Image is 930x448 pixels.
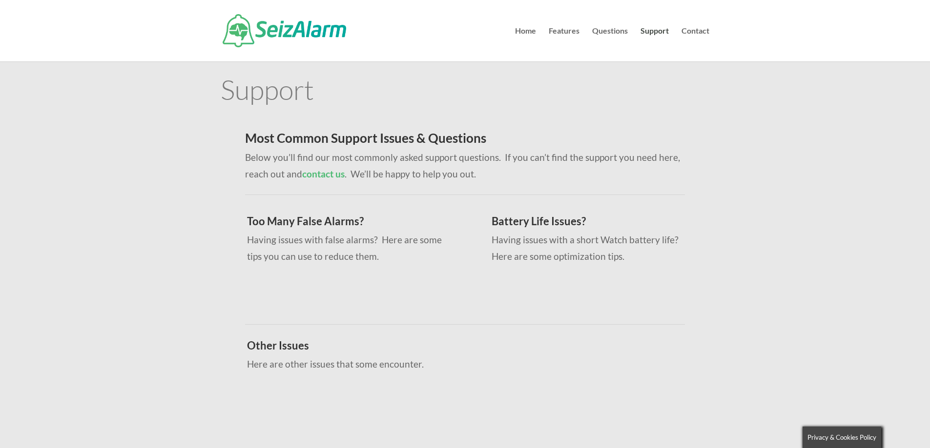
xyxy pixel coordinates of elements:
[302,168,345,179] a: contact us
[515,27,536,61] a: Home
[247,340,672,356] h3: Other Issues
[807,433,876,441] span: Privacy & Cookies Policy
[245,149,685,182] p: Below you’ll find our most commonly asked support questions. If you can’t find the support you ne...
[247,232,451,265] p: Having issues with false alarms? Here are some tips you can use to reduce them.
[223,14,346,47] img: SeizAlarm
[221,76,709,108] h1: Support
[843,410,919,437] iframe: Help widget launcher
[641,27,669,61] a: Support
[247,216,451,232] h3: Too Many False Alarms?
[492,216,695,232] h3: Battery Life Issues?
[247,356,672,372] p: Here are other issues that some encounter.
[592,27,628,61] a: Questions
[492,232,695,265] p: Having issues with a short Watch battery life? Here are some optimization tips.
[549,27,579,61] a: Features
[245,132,685,149] h2: Most Common Support Issues & Questions
[682,27,709,61] a: Contact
